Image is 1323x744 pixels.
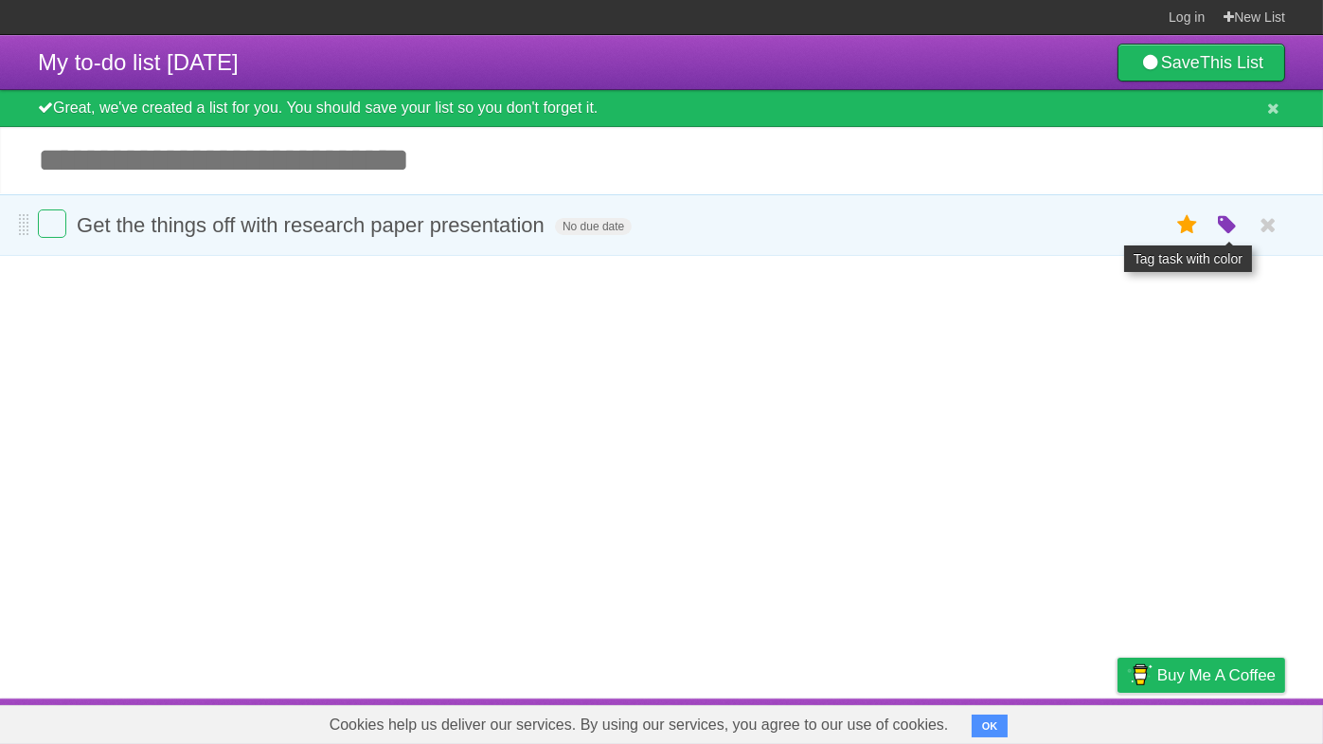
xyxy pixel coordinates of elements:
[1127,659,1153,691] img: Buy me a coffee
[1166,703,1285,739] a: Suggest a feature
[866,703,905,739] a: About
[1028,703,1070,739] a: Terms
[1117,44,1285,82] a: SaveThis List
[1117,658,1285,693] a: Buy me a coffee
[38,209,66,238] label: Done
[972,715,1009,737] button: OK
[77,213,549,237] span: Get the things off with research paper presentation
[1200,53,1263,72] b: This List
[38,49,239,75] span: My to-do list [DATE]
[928,703,1005,739] a: Developers
[311,706,968,744] span: Cookies help us deliver our services. By using our services, you agree to our use of cookies.
[1093,703,1142,739] a: Privacy
[1157,659,1276,692] span: Buy me a coffee
[1170,209,1206,241] label: Star task
[555,218,632,235] span: No due date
